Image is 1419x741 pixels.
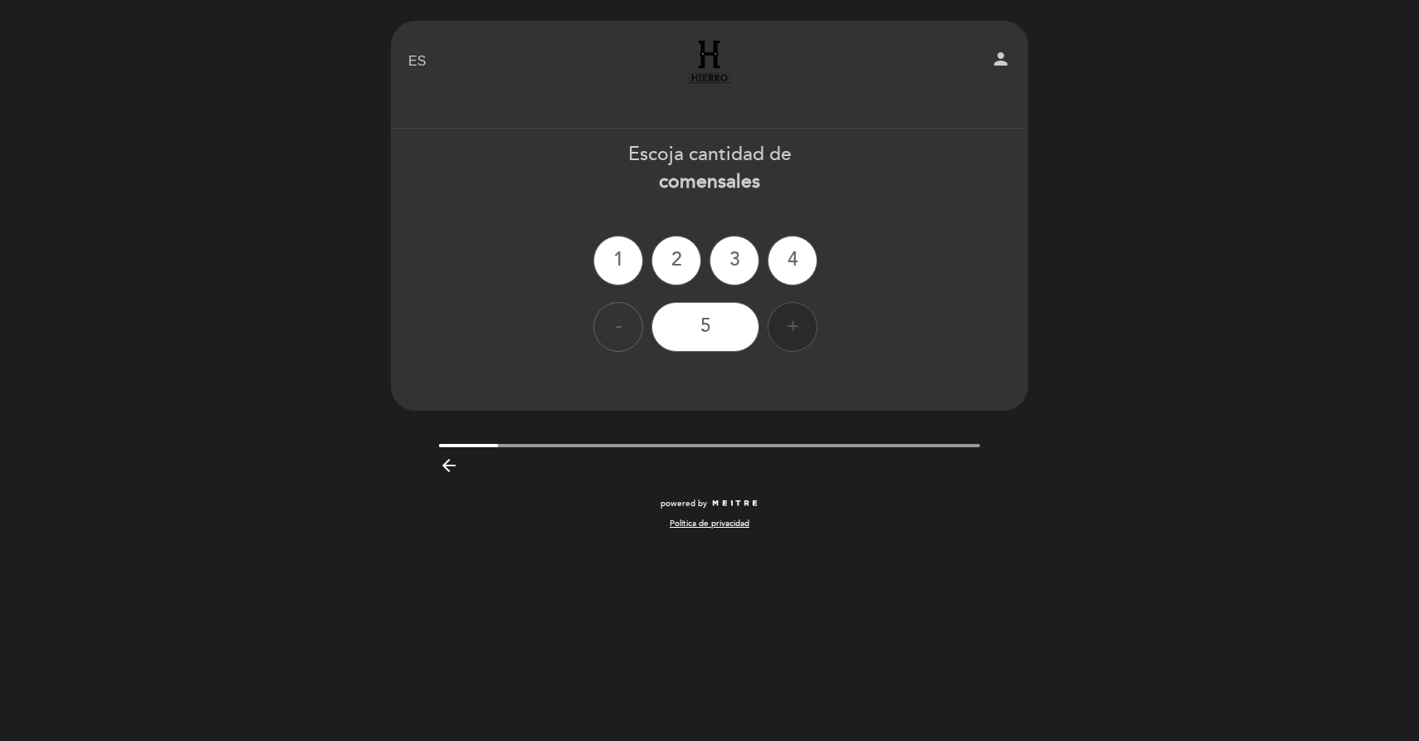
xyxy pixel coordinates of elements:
[606,39,813,85] a: Hierro [GEOGRAPHIC_DATA]
[593,302,643,352] div: -
[991,49,1011,69] i: person
[768,236,817,285] div: 4
[711,500,758,508] img: MEITRE
[390,141,1029,196] div: Escoja cantidad de
[661,498,707,509] span: powered by
[768,302,817,352] div: +
[709,236,759,285] div: 3
[659,170,760,193] b: comensales
[593,236,643,285] div: 1
[670,518,749,529] a: Política de privacidad
[651,302,759,352] div: 5
[439,456,459,475] i: arrow_backward
[651,236,701,285] div: 2
[661,498,758,509] a: powered by
[991,49,1011,75] button: person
